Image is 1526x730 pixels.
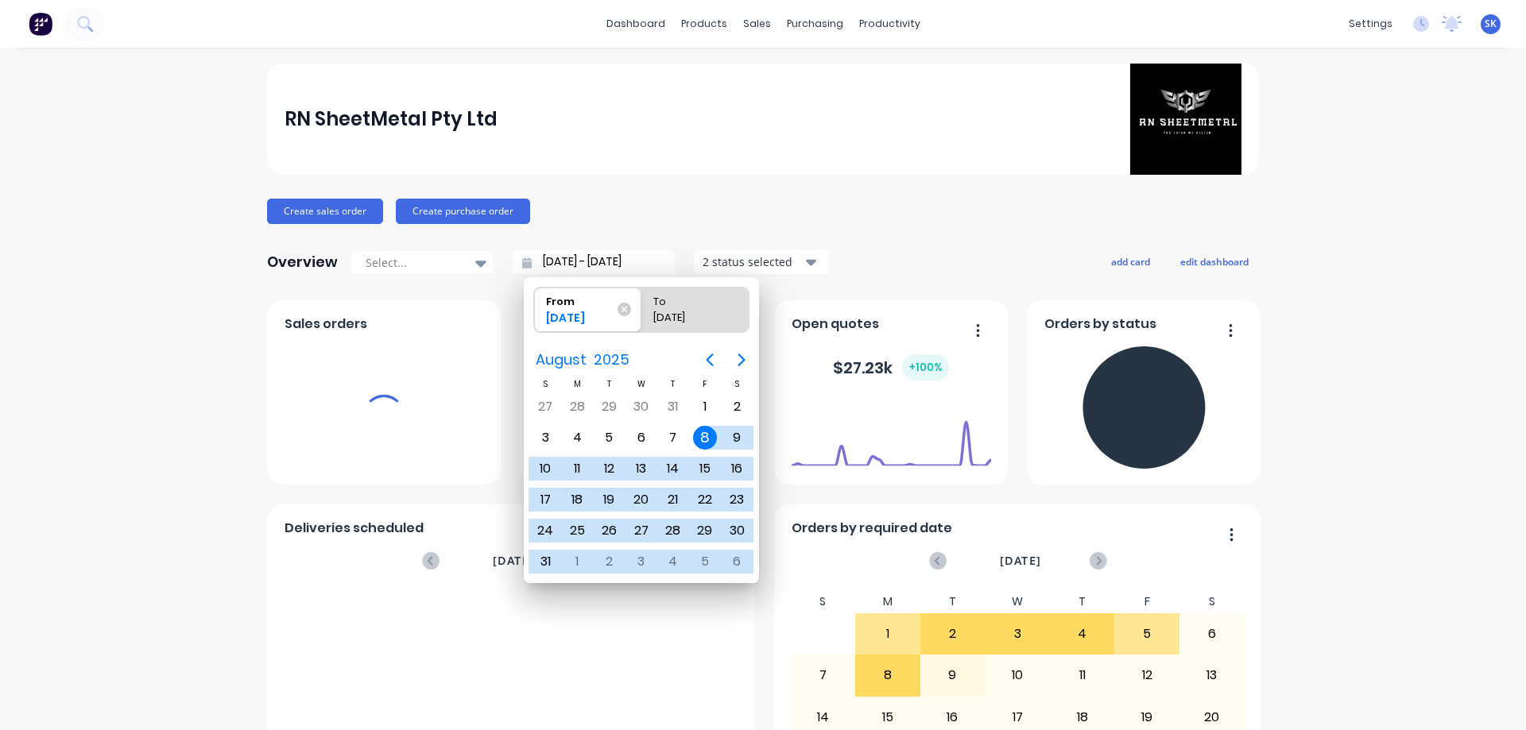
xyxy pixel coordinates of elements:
[693,426,717,450] div: Friday, August 8, 2025
[533,488,557,512] div: Sunday, August 17, 2025
[725,426,749,450] div: Saturday, August 9, 2025
[1341,12,1400,36] div: settings
[986,614,1049,654] div: 3
[1180,614,1244,654] div: 6
[693,519,717,543] div: Friday, August 29, 2025
[1130,64,1241,175] img: RN SheetMetal Pty Ltd
[694,250,829,274] button: 2 status selected
[689,377,721,391] div: F
[661,457,685,481] div: Thursday, August 14, 2025
[792,519,952,538] span: Orders by required date
[792,315,879,334] span: Open quotes
[779,12,851,36] div: purchasing
[673,12,735,36] div: products
[533,395,557,419] div: Sunday, July 27, 2025
[565,519,589,543] div: Monday, August 25, 2025
[1115,655,1179,695] div: 12
[725,519,749,543] div: Saturday, August 30, 2025
[593,377,625,391] div: T
[540,310,621,332] div: [DATE]
[597,457,621,481] div: Tuesday, August 12, 2025
[590,346,633,374] span: 2025
[1000,552,1041,570] span: [DATE]
[661,550,685,574] div: Thursday, September 4, 2025
[1114,590,1179,613] div: F
[597,395,621,419] div: Tuesday, July 29, 2025
[856,655,920,695] div: 8
[855,590,920,613] div: M
[661,519,685,543] div: Thursday, August 28, 2025
[647,288,728,310] div: To
[29,12,52,36] img: Factory
[540,288,621,310] div: From
[629,488,653,512] div: Wednesday, August 20, 2025
[725,457,749,481] div: Saturday, August 16, 2025
[1485,17,1497,31] span: SK
[532,346,590,374] span: August
[525,346,639,374] button: August2025
[725,550,749,574] div: Saturday, September 6, 2025
[565,488,589,512] div: Monday, August 18, 2025
[629,457,653,481] div: Wednesday, August 13, 2025
[565,550,589,574] div: Monday, September 1, 2025
[267,246,338,278] div: Overview
[1044,315,1156,334] span: Orders by status
[693,457,717,481] div: Friday, August 15, 2025
[703,253,803,270] div: 2 status selected
[396,199,530,224] button: Create purchase order
[694,344,726,376] button: Previous page
[629,395,653,419] div: Wednesday, July 30, 2025
[833,354,949,380] div: $ 27.23k
[597,519,621,543] div: Tuesday, August 26, 2025
[598,12,673,36] a: dashboard
[285,519,424,538] span: Deliveries scheduled
[597,550,621,574] div: Tuesday, September 2, 2025
[735,12,779,36] div: sales
[693,395,717,419] div: Friday, August 1, 2025
[920,590,986,613] div: T
[693,488,717,512] div: Friday, August 22, 2025
[661,488,685,512] div: Thursday, August 21, 2025
[267,199,383,224] button: Create sales order
[285,315,367,334] span: Sales orders
[565,395,589,419] div: Monday, July 28, 2025
[921,614,985,654] div: 2
[725,395,749,419] div: Saturday, August 2, 2025
[597,488,621,512] div: Tuesday, August 19, 2025
[856,614,920,654] div: 1
[1051,614,1114,654] div: 4
[1170,251,1259,272] button: edit dashboard
[629,550,653,574] div: Wednesday, September 3, 2025
[629,426,653,450] div: Wednesday, August 6, 2025
[533,550,557,574] div: Sunday, August 31, 2025
[533,519,557,543] div: Sunday, August 24, 2025
[529,377,561,391] div: S
[902,354,949,380] div: + 100 %
[626,377,657,391] div: W
[565,457,589,481] div: Monday, August 11, 2025
[561,377,593,391] div: M
[647,310,728,332] div: [DATE]
[1050,590,1115,613] div: T
[285,103,498,135] div: RN SheetMetal Pty Ltd
[725,488,749,512] div: Saturday, August 23, 2025
[661,426,685,450] div: Thursday, August 7, 2025
[693,550,717,574] div: Friday, September 5, 2025
[791,590,856,613] div: S
[1180,655,1244,695] div: 13
[533,426,557,450] div: Sunday, August 3, 2025
[533,457,557,481] div: Sunday, August 10, 2025
[985,590,1050,613] div: W
[1115,614,1179,654] div: 5
[661,395,685,419] div: Thursday, July 31, 2025
[597,426,621,450] div: Tuesday, August 5, 2025
[1101,251,1160,272] button: add card
[726,344,757,376] button: Next page
[921,655,985,695] div: 9
[493,552,534,570] span: [DATE]
[721,377,753,391] div: S
[657,377,689,391] div: T
[792,655,855,695] div: 7
[1051,655,1114,695] div: 11
[565,426,589,450] div: Monday, August 4, 2025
